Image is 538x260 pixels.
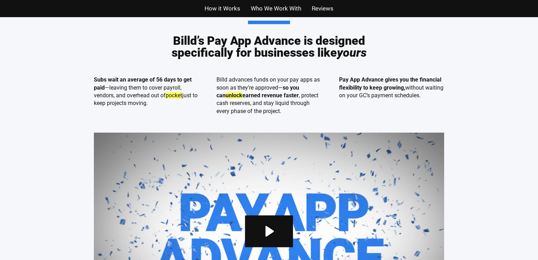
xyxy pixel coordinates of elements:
[216,76,322,115] p: Billd advances funds on your pay apps as soon as they’re approved— , protect cash reserves, and s...
[94,76,199,107] p: —leaving them to cover payroll, vendors, and overhead out of just to keep projects moving.
[251,3,301,14] a: Who We Work With
[337,45,367,59] em: yours
[166,92,182,99] em: pocket
[339,76,444,99] p: without waiting on your GC’s payment schedules.
[146,21,392,58] h2: Billd’s Pay App Advance is designed specifically for businesses like
[339,76,441,91] strong: Pay App Advance gives you the financial flexibility to keep growing,
[226,92,242,99] em: unlock
[312,3,333,14] a: Reviews
[205,3,240,14] a: How it Works
[94,76,192,91] strong: Subs wait an average of 56 days to get paid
